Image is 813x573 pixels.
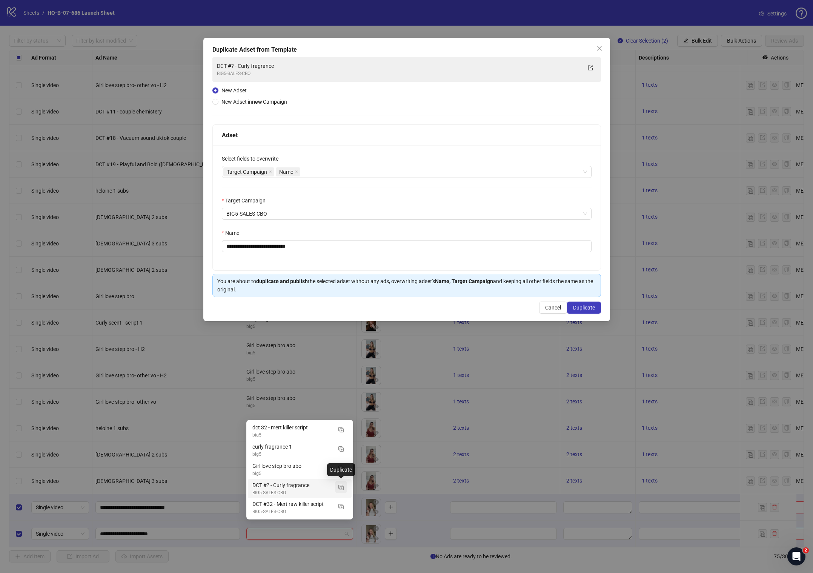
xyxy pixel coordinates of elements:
div: You are about to the selected adset without any ads, overwriting adset's and keeping all other fi... [217,277,596,294]
button: Duplicate [335,443,347,455]
span: Target Campaign [223,167,274,176]
div: curly fragrance 1 [252,443,332,451]
div: dct 32 - mert killer script [248,421,352,441]
div: big5 [252,432,332,439]
strong: Name, Target Campaign [435,278,493,284]
div: BIG5-SALES-CBO [252,508,332,515]
strong: new [252,99,262,105]
img: Duplicate [338,485,344,490]
div: dct 32 - mert killer script [252,423,332,432]
div: DCT #19 - Playful and Bold (Male Spokesperson) [248,517,352,536]
img: Duplicate [338,504,344,509]
div: big5 [252,470,332,477]
span: 2 [803,547,809,553]
span: New Adset in Campaign [221,99,287,105]
label: Select fields to overwrite [222,155,283,163]
button: Duplicate [335,481,347,493]
input: Name [222,240,592,252]
div: Adset [222,130,592,140]
button: Duplicate [567,302,601,314]
button: Cancel [539,302,567,314]
div: curly fragrance 1 [248,441,352,460]
div: big5 [252,451,332,458]
span: BIG5-SALES-CBO [226,208,587,219]
div: DCT #? - Curly fragrance [252,481,332,489]
span: Cancel [545,305,561,311]
span: close [295,170,298,174]
span: Duplicate [573,305,595,311]
strong: duplicate and publish [256,278,308,284]
button: Duplicate [335,500,347,512]
button: Duplicate [335,462,347,474]
div: DCT #? - Curly fragrance [217,62,581,70]
img: Duplicate [338,427,344,432]
button: Close [593,42,605,54]
div: Girl love step bro abo [252,462,332,470]
label: Target Campaign [222,196,270,205]
button: Duplicate [335,423,347,435]
span: close [269,170,272,174]
div: Duplicate Adset from Template [212,45,601,54]
label: Name [222,229,244,237]
div: BIG5-SALES-CBO [217,70,581,77]
img: Duplicate [338,446,344,452]
span: Target Campaign [227,168,267,176]
div: Girl love step bro abo [248,460,352,479]
span: close [596,45,602,51]
span: New Adset [221,87,247,93]
iframe: Intercom live chat [787,547,805,565]
div: DCT #32 - Mert raw killer script [252,500,332,508]
div: DCT #32 - Mert raw killer script [248,498,352,517]
span: Name [279,168,293,176]
div: Duplicate [327,463,355,476]
span: export [587,65,593,70]
span: Name [276,167,300,176]
div: BIG5-SALES-CBO [252,489,332,496]
div: DCT #? - Curly fragrance [248,479,352,498]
